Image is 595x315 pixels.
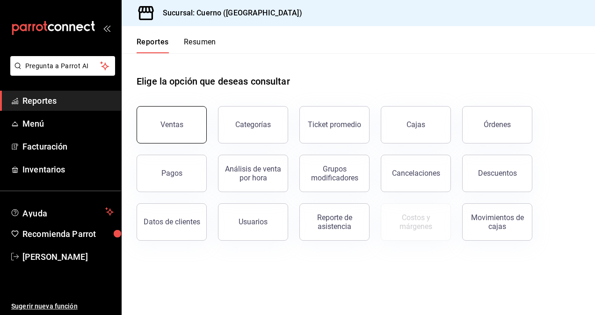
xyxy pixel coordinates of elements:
button: Reportes [137,37,169,53]
span: Pregunta a Parrot AI [25,61,101,71]
button: Reporte de asistencia [299,203,370,241]
button: Descuentos [462,155,532,192]
h1: Elige la opción que deseas consultar [137,74,290,88]
div: Costos y márgenes [387,213,445,231]
button: Movimientos de cajas [462,203,532,241]
span: Facturación [22,140,114,153]
div: Cajas [406,119,426,130]
div: Pagos [161,169,182,178]
div: navigation tabs [137,37,216,53]
button: Usuarios [218,203,288,241]
span: Reportes [22,94,114,107]
div: Cancelaciones [392,169,440,178]
button: Pagos [137,155,207,192]
span: Ayuda [22,206,102,217]
div: Ticket promedio [308,120,361,129]
div: Movimientos de cajas [468,213,526,231]
div: Ventas [160,120,183,129]
div: Datos de clientes [144,217,200,226]
div: Grupos modificadores [305,165,363,182]
div: Usuarios [239,217,268,226]
span: Sugerir nueva función [11,301,114,311]
div: Análisis de venta por hora [224,165,282,182]
h3: Sucursal: Cuerno ([GEOGRAPHIC_DATA]) [155,7,302,19]
button: Datos de clientes [137,203,207,241]
div: Descuentos [478,169,517,178]
button: Órdenes [462,106,532,143]
button: Ventas [137,106,207,143]
a: Cajas [381,106,451,143]
button: Resumen [184,37,216,53]
button: Ticket promedio [299,106,370,143]
span: [PERSON_NAME] [22,251,114,263]
span: Menú [22,117,114,130]
div: Órdenes [484,120,511,129]
button: Contrata inventarios para ver este reporte [381,203,451,241]
span: Inventarios [22,163,114,176]
a: Pregunta a Parrot AI [7,68,115,78]
button: Categorías [218,106,288,143]
div: Categorías [235,120,271,129]
div: Reporte de asistencia [305,213,363,231]
button: Cancelaciones [381,155,451,192]
button: Análisis de venta por hora [218,155,288,192]
button: Grupos modificadores [299,155,370,192]
button: open_drawer_menu [103,24,110,32]
span: Recomienda Parrot [22,228,114,240]
button: Pregunta a Parrot AI [10,56,115,76]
